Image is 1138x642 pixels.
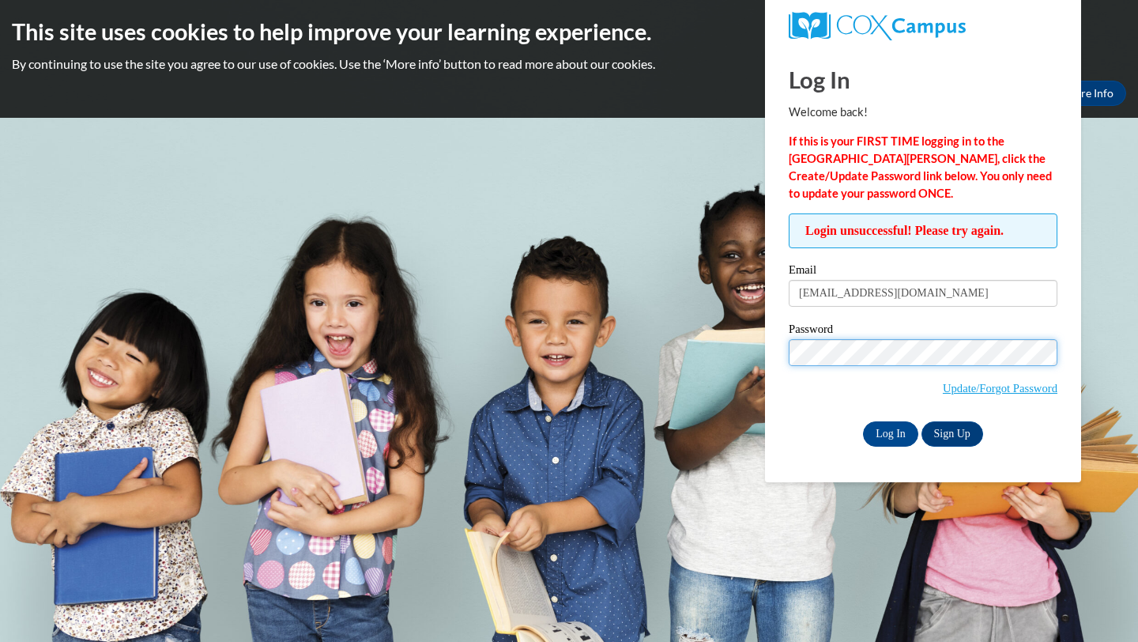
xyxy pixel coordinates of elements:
label: Email [789,264,1057,280]
a: More Info [1052,81,1126,106]
strong: If this is your FIRST TIME logging in to the [GEOGRAPHIC_DATA][PERSON_NAME], click the Create/Upd... [789,134,1052,200]
a: COX Campus [789,12,1057,40]
span: Login unsuccessful! Please try again. [789,213,1057,248]
label: Password [789,323,1057,339]
p: By continuing to use the site you agree to our use of cookies. Use the ‘More info’ button to read... [12,55,1126,73]
h2: This site uses cookies to help improve your learning experience. [12,16,1126,47]
p: Welcome back! [789,104,1057,121]
a: Sign Up [921,421,983,447]
a: Update/Forgot Password [943,382,1057,395]
img: COX Campus [789,12,966,40]
input: Log In [863,421,918,447]
h1: Log In [789,63,1057,96]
